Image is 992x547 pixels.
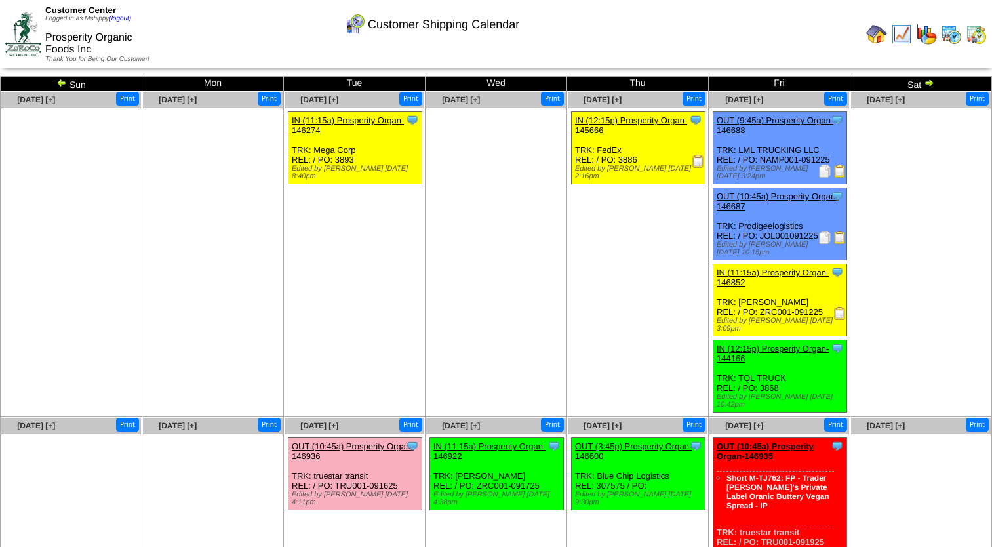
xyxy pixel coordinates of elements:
[399,418,422,432] button: Print
[344,14,365,35] img: calendarcustomer.gif
[109,15,131,22] a: (logout)
[442,421,480,430] a: [DATE] [+]
[399,92,422,106] button: Print
[726,474,829,510] a: Short M-TJ762: FP - Trader [PERSON_NAME]'s Private Label Oranic Buttery Vegan Spread - IP
[426,77,567,91] td: Wed
[541,418,564,432] button: Print
[300,95,338,104] a: [DATE] [+]
[292,115,404,135] a: IN (11:15a) Prosperity Organ-146274
[713,264,847,336] div: TRK: [PERSON_NAME] REL: / PO: ZRC001-091225
[572,112,705,184] div: TRK: FedEx REL: / PO: 3886
[258,418,281,432] button: Print
[966,418,989,432] button: Print
[692,155,705,168] img: Receiving Document
[831,190,844,203] img: Tooltip
[891,24,912,45] img: line_graph.gif
[717,268,829,287] a: IN (11:15a) Prosperity Organ-146852
[725,95,763,104] a: [DATE] [+]
[541,92,564,106] button: Print
[575,441,692,461] a: OUT (3:45p) Prosperity Organ-146600
[717,317,846,333] div: Edited by [PERSON_NAME] [DATE] 3:09pm
[17,421,55,430] a: [DATE] [+]
[713,188,847,260] div: TRK: Prodigeelogistics REL: / PO: JOL001091225
[818,165,831,178] img: Packing Slip
[683,418,705,432] button: Print
[258,92,281,106] button: Print
[406,439,419,453] img: Tooltip
[1,77,142,91] td: Sun
[567,77,709,91] td: Thu
[45,32,132,55] span: Prosperity Organic Foods Inc
[56,77,67,88] img: arrowleft.gif
[717,344,829,363] a: IN (12:15p) Prosperity Organ-144166
[717,393,846,409] div: Edited by [PERSON_NAME] [DATE] 10:42pm
[159,421,197,430] a: [DATE] [+]
[45,5,116,15] span: Customer Center
[142,77,284,91] td: Mon
[288,112,422,184] div: TRK: Mega Corp REL: / PO: 3893
[288,438,422,510] div: TRK: truestar transit REL: / PO: TRU001-091625
[292,441,413,461] a: OUT (10:45a) Prosperity Organ-146936
[45,15,131,22] span: Logged in as Mshippy
[713,340,847,413] div: TRK: TQL TRUCK REL: / PO: 3868
[966,92,989,106] button: Print
[116,92,139,106] button: Print
[866,24,887,45] img: home.gif
[292,491,422,506] div: Edited by [PERSON_NAME] [DATE] 4:11pm
[717,192,838,211] a: OUT (10:45a) Prosperity Organ-146687
[575,165,705,180] div: Edited by [PERSON_NAME] [DATE] 2:16pm
[824,418,847,432] button: Print
[433,441,546,461] a: IN (11:15a) Prosperity Organ-146922
[689,439,702,453] img: Tooltip
[300,421,338,430] a: [DATE] [+]
[17,95,55,104] span: [DATE] [+]
[547,439,561,453] img: Tooltip
[831,266,844,279] img: Tooltip
[717,241,846,256] div: Edited by [PERSON_NAME] [DATE] 10:15pm
[683,92,705,106] button: Print
[717,441,814,461] a: OUT (10:45a) Prosperity Organ-146935
[689,113,702,127] img: Tooltip
[818,231,831,244] img: Packing Slip
[572,438,705,510] div: TRK: Blue Chip Logistics REL: 307575 / PO:
[368,18,519,31] span: Customer Shipping Calendar
[725,421,763,430] a: [DATE] [+]
[831,113,844,127] img: Tooltip
[709,77,850,91] td: Fri
[831,439,844,453] img: Tooltip
[575,491,705,506] div: Edited by [PERSON_NAME] [DATE] 9:30pm
[867,95,905,104] a: [DATE] [+]
[442,95,480,104] span: [DATE] [+]
[116,418,139,432] button: Print
[717,165,846,180] div: Edited by [PERSON_NAME] [DATE] 3:24pm
[284,77,426,91] td: Tue
[430,438,564,510] div: TRK: [PERSON_NAME] REL: / PO: ZRC001-091725
[916,24,937,45] img: graph.gif
[292,165,422,180] div: Edited by [PERSON_NAME] [DATE] 8:40pm
[924,77,934,88] img: arrowright.gif
[584,95,622,104] span: [DATE] [+]
[966,24,987,45] img: calendarinout.gif
[941,24,962,45] img: calendarprod.gif
[833,165,846,178] img: Bill of Lading
[713,112,847,184] div: TRK: LML TRUCKING LLC REL: / PO: NAMP001-091225
[575,115,687,135] a: IN (12:15p) Prosperity Organ-145666
[5,12,41,56] img: ZoRoCo_Logo(Green%26Foil)%20jpg.webp
[45,56,149,63] span: Thank You for Being Our Customer!
[867,421,905,430] a: [DATE] [+]
[584,421,622,430] span: [DATE] [+]
[159,95,197,104] a: [DATE] [+]
[406,113,419,127] img: Tooltip
[833,307,846,320] img: Receiving Document
[717,115,833,135] a: OUT (9:45a) Prosperity Organ-146688
[831,342,844,355] img: Tooltip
